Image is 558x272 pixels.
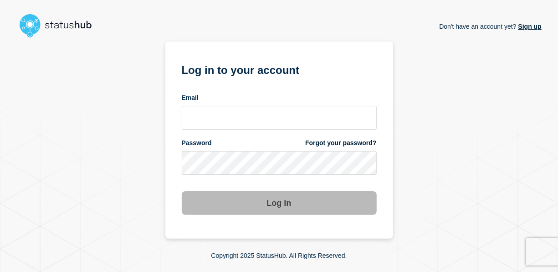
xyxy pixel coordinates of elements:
[16,11,103,40] img: StatusHub logo
[211,252,347,259] p: Copyright 2025 StatusHub. All Rights Reserved.
[439,16,542,37] p: Don't have an account yet?
[182,151,377,175] input: password input
[517,23,542,30] a: Sign up
[305,139,376,147] a: Forgot your password?
[182,106,377,130] input: email input
[182,94,199,102] span: Email
[182,191,377,215] button: Log in
[182,61,377,78] h1: Log in to your account
[182,139,212,147] span: Password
